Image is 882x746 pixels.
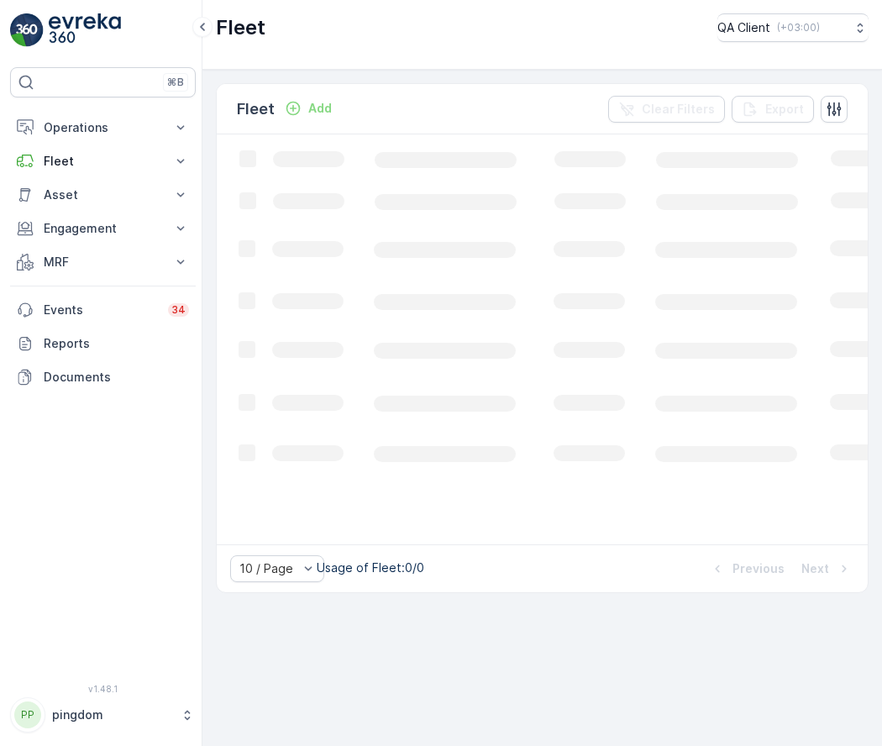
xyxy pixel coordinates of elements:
[10,245,196,279] button: MRF
[707,559,786,579] button: Previous
[732,96,814,123] button: Export
[49,13,121,47] img: logo_light-DOdMpM7g.png
[317,559,424,576] p: Usage of Fleet : 0/0
[44,186,162,203] p: Asset
[308,100,332,117] p: Add
[608,96,725,123] button: Clear Filters
[44,302,158,318] p: Events
[44,220,162,237] p: Engagement
[10,13,44,47] img: logo
[800,559,854,579] button: Next
[10,111,196,144] button: Operations
[717,13,869,42] button: QA Client(+03:00)
[10,178,196,212] button: Asset
[44,335,189,352] p: Reports
[10,697,196,733] button: PPpingdom
[801,560,829,577] p: Next
[10,293,196,327] a: Events34
[44,119,162,136] p: Operations
[278,98,339,118] button: Add
[171,303,186,317] p: 34
[44,153,162,170] p: Fleet
[777,21,820,34] p: ( +03:00 )
[14,701,41,728] div: PP
[52,707,172,723] p: pingdom
[10,684,196,694] span: v 1.48.1
[642,101,715,118] p: Clear Filters
[10,360,196,394] a: Documents
[44,369,189,386] p: Documents
[10,212,196,245] button: Engagement
[216,14,265,41] p: Fleet
[717,19,770,36] p: QA Client
[732,560,785,577] p: Previous
[10,327,196,360] a: Reports
[237,97,275,121] p: Fleet
[167,76,184,89] p: ⌘B
[765,101,804,118] p: Export
[10,144,196,178] button: Fleet
[44,254,162,271] p: MRF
